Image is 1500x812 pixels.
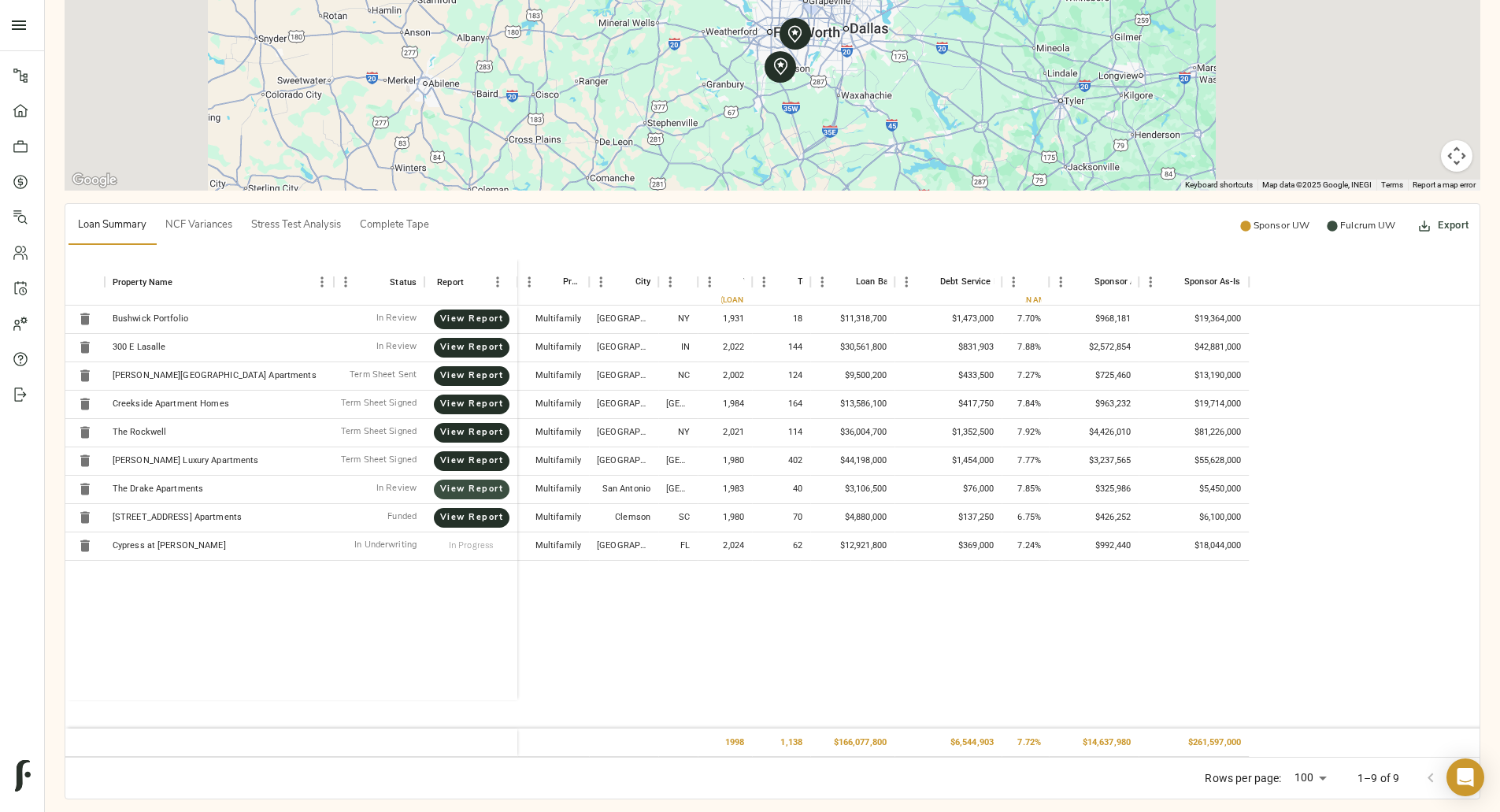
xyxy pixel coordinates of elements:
button: Sort [172,271,194,293]
div: 124 [752,362,810,391]
div: NY [678,426,690,439]
div: $426,252 [1049,504,1139,532]
div: Report [437,259,464,306]
div: 7.88% [1002,334,1049,362]
button: Menu [334,270,357,294]
div: 7.77% [1002,447,1049,476]
div: NY [678,313,690,325]
div: Bushwick Portfolio [113,313,188,325]
div: $3,237,565 [1049,447,1139,476]
div: 2,021 [698,419,752,447]
div: 144 [752,334,810,362]
button: Delete [73,506,97,529]
p: Fulcrum UW [1340,219,1395,233]
div: 1,984 [698,391,752,419]
div: 18 [752,306,810,334]
button: Sort [368,271,390,293]
div: 1,138 [780,736,802,749]
p: Sponsor UW [1254,219,1309,233]
div: Multifamily [535,341,581,354]
div: Clemson [615,511,650,524]
div: Status [390,259,417,306]
button: Sort [541,271,563,293]
div: $14,637,980 [1083,736,1131,749]
button: Sort [776,271,798,293]
div: $30,561,800 [810,334,894,362]
div: 7.70% [1002,306,1049,334]
div: $19,714,000 [1139,391,1249,419]
button: Sort [1019,271,1041,293]
div: $5,450,000 [1139,476,1249,504]
div: 402 [752,447,810,476]
div: City [589,258,658,305]
div: City [635,258,650,305]
div: Status [334,259,424,306]
div: $325,986 [1049,476,1139,504]
a: View Report [434,310,509,329]
div: Loan Balance ($) [856,258,924,305]
div: 7.72% [1017,736,1041,749]
div: $11,318,700 [810,306,894,334]
div: $81,226,000 [1139,419,1249,447]
div: Total Units [798,258,841,305]
div: Property Name [105,259,334,306]
p: In Underwriting [354,539,417,553]
div: 164 [752,391,810,419]
button: Delete [73,421,97,444]
div: TX [666,398,690,410]
div: $417,750 [894,391,1002,419]
a: View Report [434,338,509,358]
div: 1,980 [698,504,752,532]
div: Fort Worth [597,398,650,410]
div: Multifamily [535,483,581,495]
div: 7.27% [1002,362,1049,391]
div: Property Type [563,258,581,305]
button: Delete [73,477,97,501]
div: Cypress at Wesley Park [113,539,226,552]
span: NCF Variances [165,217,232,235]
div: Property Type [517,258,589,305]
div: 1,931 [698,306,752,334]
p: Rows per page: [1205,770,1281,786]
div: IN [681,341,690,354]
div: 70 [752,504,810,532]
div: 7.24% [1002,532,1049,561]
a: View Report [434,423,509,443]
div: $4,426,010 [1049,419,1139,447]
button: Menu [589,270,613,294]
button: Menu [310,270,334,294]
div: Report [424,259,517,306]
div: $992,440 [1049,532,1139,561]
div: 2,024 [698,532,752,561]
button: Menu [698,270,721,294]
div: 1,980 [698,447,752,476]
p: 1–9 of 9 [1357,770,1399,786]
div: Crawfordville [597,539,650,552]
p: In Progress [449,539,493,552]
span: View Report [450,369,494,384]
div: Wtd. Avg (Loan Amount) [682,298,783,302]
button: Menu [752,270,776,294]
div: Multifamily [535,539,581,552]
button: Sort [918,271,940,293]
p: In Review [376,341,417,354]
div: 7.92% [1002,419,1049,447]
div: $3,106,500 [810,476,894,504]
span: View Report [450,397,494,412]
p: Term Sheet Signed [341,454,417,468]
p: Term Sheet Signed [341,426,417,439]
button: Export [1417,207,1472,245]
div: San Antonio [602,483,650,495]
a: View Report [434,480,509,499]
div: 1998 [725,736,744,749]
div: $36,004,700 [810,419,894,447]
a: View Report [434,366,509,386]
p: In Review [376,483,417,496]
span: View Report [450,340,494,355]
div: New Rochelle [597,426,650,439]
a: Report a map error [1413,180,1476,189]
div: Multifamily [535,398,581,410]
span: Complete Tape [360,217,429,235]
span: Map data ©2025 Google, INEGI [1262,180,1372,189]
div: $2,572,854 [1049,334,1139,362]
